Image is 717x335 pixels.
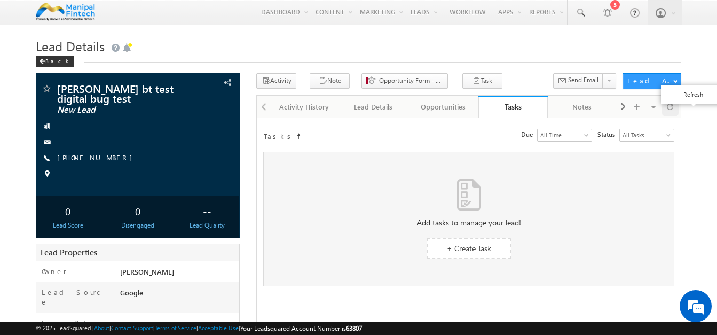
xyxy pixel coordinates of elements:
label: Loan Date [42,318,95,328]
button: Send Email [553,73,603,89]
td: Tasks [263,129,295,142]
span: [PHONE_NUMBER] [57,153,138,163]
span: New Lead [57,105,183,115]
a: All Tasks [619,129,674,142]
span: © 2025 LeadSquared | | | | | [36,323,362,333]
button: Opportunity Form - Stage & Status [361,73,448,89]
div: 0 [38,201,97,221]
a: About [94,324,109,331]
img: No data found [457,179,481,211]
a: Lead Details [339,96,408,118]
span: Due [521,130,537,139]
span: Lead Details [36,37,105,54]
div: Opportunities [417,100,469,113]
div: Lead Quality [178,221,237,230]
label: Lead Source [42,287,110,307]
label: Owner [42,267,67,276]
span: [PERSON_NAME] bt test digital bug test [57,83,183,103]
div: 0 [108,201,167,221]
img: Custom Logo [36,3,95,21]
span: Sort Timeline [296,129,301,139]
div: Notes [556,100,608,113]
div: Lead Score [38,221,97,230]
span: Status [597,130,619,139]
span: + Create Task [447,243,491,253]
button: Note [310,73,350,89]
span: [PERSON_NAME] [120,267,174,276]
div: Back [36,56,74,67]
span: Your Leadsquared Account Number is [240,324,362,332]
a: Opportunities [409,96,478,118]
span: Lead Properties [41,247,97,258]
a: Activity History [270,96,339,118]
div: -- [178,201,237,221]
div: Lead Details [348,100,399,113]
span: Opportunity Form - Stage & Status [379,76,443,85]
div: Add tasks to manage your lead! [264,218,673,228]
a: Notes [548,96,617,118]
span: Send Email [568,75,598,85]
div: Tasks [486,102,540,112]
a: Contact Support [111,324,153,331]
div: Disengaged [108,221,167,230]
span: 63807 [346,324,362,332]
a: Back [36,56,79,65]
a: Tasks [478,96,548,118]
div: Google [117,287,239,302]
button: Task [462,73,502,89]
span: All Time [538,130,589,140]
a: Terms of Service [155,324,196,331]
button: Lead Actions [623,73,681,89]
div: Activity History [278,100,329,113]
div: Lead Actions [627,76,673,85]
span: All Tasks [620,130,671,140]
a: Acceptable Use [198,324,239,331]
a: All Time [537,129,592,142]
button: Activity [256,73,296,89]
